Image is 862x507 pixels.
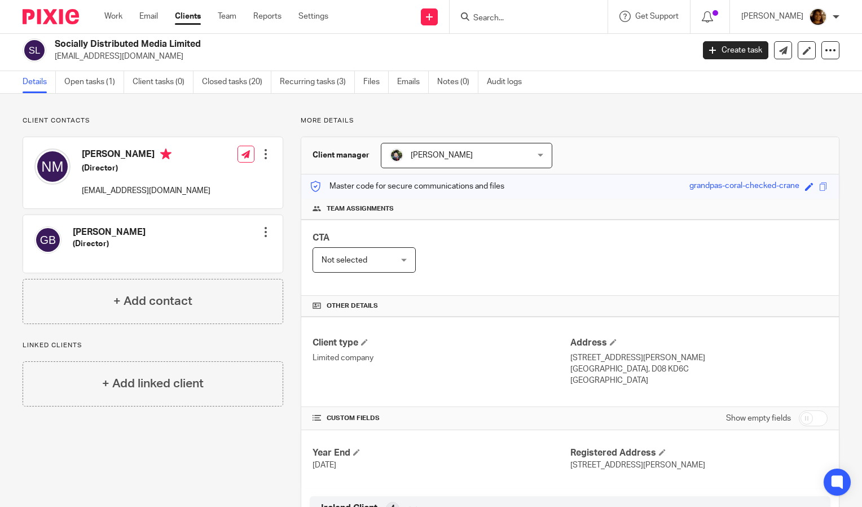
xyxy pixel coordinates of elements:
[411,151,473,159] span: [PERSON_NAME]
[570,447,828,459] h4: Registered Address
[298,11,328,22] a: Settings
[82,148,210,163] h4: [PERSON_NAME]
[104,11,122,22] a: Work
[301,116,839,125] p: More details
[64,71,124,93] a: Open tasks (1)
[253,11,282,22] a: Reports
[327,301,378,311] span: Other details
[55,51,686,62] p: [EMAIL_ADDRESS][DOMAIN_NAME]
[133,71,193,93] a: Client tasks (0)
[102,375,204,392] h4: + Add linked client
[570,375,828,386] p: [GEOGRAPHIC_DATA]
[487,71,530,93] a: Audit logs
[390,148,403,162] img: Jade.jpeg
[703,41,768,59] a: Create task
[23,116,283,125] p: Client contacts
[313,414,570,423] h4: CUSTOM FIELDS
[322,256,367,264] span: Not selected
[310,181,504,192] p: Master code for secure communications and files
[280,71,355,93] a: Recurring tasks (3)
[82,163,210,174] h5: (Director)
[23,341,283,350] p: Linked clients
[570,337,828,349] h4: Address
[23,38,46,62] img: svg%3E
[218,11,236,22] a: Team
[689,180,799,193] div: grandpas-coral-checked-crane
[113,292,192,310] h4: + Add contact
[809,8,827,26] img: Arvinder.jpeg
[363,71,389,93] a: Files
[160,148,171,160] i: Primary
[313,150,370,161] h3: Client manager
[313,352,570,364] p: Limited company
[313,461,336,469] span: [DATE]
[437,71,478,93] a: Notes (0)
[313,233,329,242] span: CTA
[570,364,828,375] p: [GEOGRAPHIC_DATA], D08 KD6C
[175,11,201,22] a: Clients
[23,9,79,24] img: Pixie
[202,71,271,93] a: Closed tasks (20)
[726,413,791,424] label: Show empty fields
[570,352,828,364] p: [STREET_ADDRESS][PERSON_NAME]
[82,185,210,196] p: [EMAIL_ADDRESS][DOMAIN_NAME]
[313,337,570,349] h4: Client type
[73,226,146,238] h4: [PERSON_NAME]
[327,204,394,213] span: Team assignments
[397,71,429,93] a: Emails
[313,447,570,459] h4: Year End
[741,11,803,22] p: [PERSON_NAME]
[570,461,705,469] span: [STREET_ADDRESS][PERSON_NAME]
[34,226,61,253] img: svg%3E
[55,38,560,50] h2: Socially Distributed Media Limited
[635,12,679,20] span: Get Support
[23,71,56,93] a: Details
[34,148,71,185] img: svg%3E
[73,238,146,250] h5: (Director)
[472,14,574,24] input: Search
[139,11,158,22] a: Email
